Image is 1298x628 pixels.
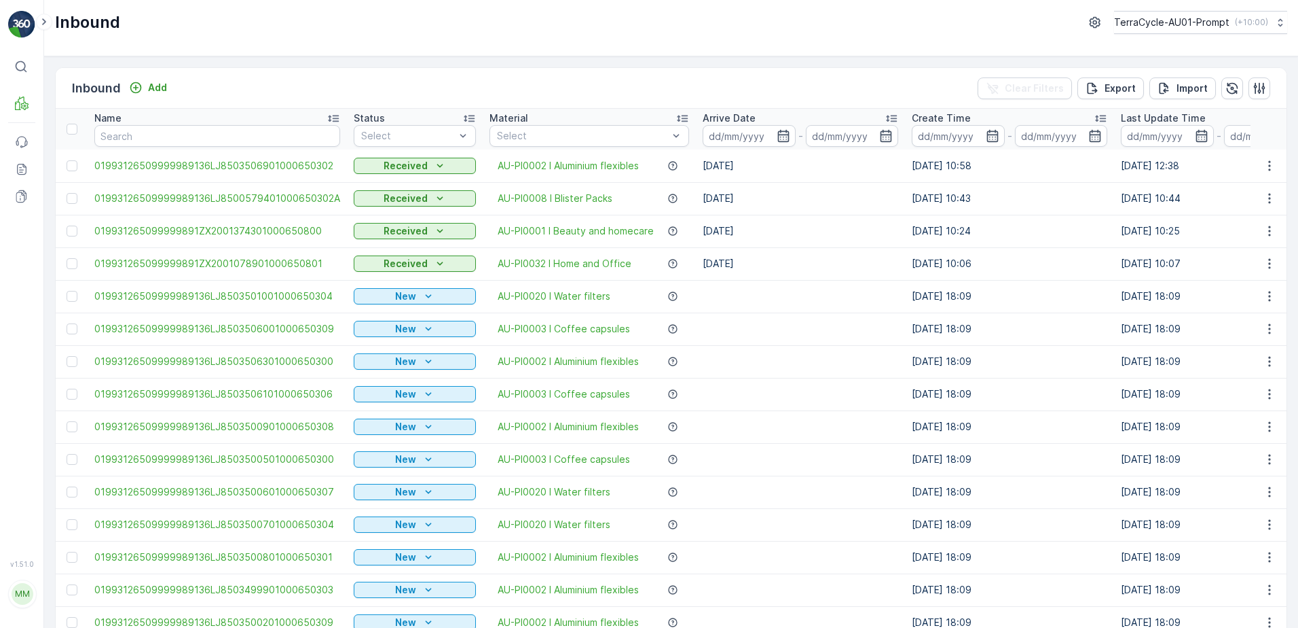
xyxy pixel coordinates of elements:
button: New [354,419,476,435]
a: AU-PI0002 I Aluminium flexibles [498,583,639,597]
p: New [395,583,416,597]
a: AU-PI0003 I Coffee capsules [498,453,630,466]
button: New [354,451,476,468]
td: [DATE] 18:09 [905,508,1114,541]
a: AU-PI0002 I Aluminium flexibles [498,420,639,434]
a: 01993126509999989136LJ8503500501000650300 [94,453,340,466]
td: [DATE] 10:43 [905,182,1114,215]
td: [DATE] 18:09 [905,443,1114,476]
p: Arrive Date [703,111,756,125]
a: 01993126509999989136LJ8500579401000650302A [94,192,340,205]
p: Inbound [55,12,120,33]
p: Received [384,192,428,205]
p: Status [354,111,385,125]
input: dd/mm/yyyy [912,125,1005,147]
p: Received [384,257,428,271]
td: [DATE] 18:09 [905,345,1114,378]
td: [DATE] [696,150,905,182]
button: Received [354,158,476,174]
div: Toggle Row Selected [67,193,77,204]
a: AU-PI0002 I Aluminium flexibles [498,355,639,368]
td: [DATE] 18:09 [905,378,1114,411]
a: 019931265099999891ZX2001374301000650800 [94,224,340,238]
p: Received [384,159,428,173]
p: Inbound [72,79,121,98]
a: 01993126509999989136LJ8503506001000650309 [94,322,340,336]
td: [DATE] 18:09 [905,574,1114,606]
a: 01993126509999989136LJ8503500901000650308 [94,420,340,434]
span: v 1.51.0 [8,560,35,568]
a: AU-PI0003 I Coffee capsules [498,322,630,336]
p: Clear Filters [1005,82,1064,95]
div: Toggle Row Selected [67,617,77,628]
span: 01993126509999989136LJ8503500601000650307 [94,485,340,499]
td: [DATE] [696,215,905,247]
button: New [354,484,476,500]
a: 019931265099999891ZX2001078901000650801 [94,257,340,271]
a: AU-PI0002 I Aluminium flexibles [498,551,639,564]
td: [DATE] 18:09 [905,541,1114,574]
div: Toggle Row Selected [67,585,77,595]
p: New [395,420,416,434]
div: Toggle Row Selected [67,324,77,334]
p: Import [1176,82,1208,95]
div: Toggle Row Selected [67,356,77,367]
a: 01993126509999989136LJ8503499901000650303 [94,583,340,597]
div: Toggle Row Selected [67,552,77,563]
button: New [354,353,476,370]
a: AU-PI0008 I Blister Packs [498,192,612,205]
td: [DATE] 10:58 [905,150,1114,182]
a: AU-PI0020 I Water filters [498,290,610,303]
p: New [395,551,416,564]
p: Create Time [912,111,971,125]
button: New [354,321,476,337]
a: AU-PI0002 I Aluminium flexibles [498,159,639,173]
span: AU-PI0001 I Beauty and homecare [498,224,654,238]
a: 01993126509999989136LJ8503500701000650304 [94,518,340,531]
button: Received [354,223,476,239]
p: New [395,355,416,368]
button: MM [8,571,35,617]
button: Add [124,80,172,96]
a: AU-PI0003 I Coffee capsules [498,387,630,401]
span: 01993126509999989136LJ8503501001000650304 [94,290,340,303]
a: 01993126509999989136LJ8503506901000650302 [94,159,340,173]
button: TerraCycle-AU01-Prompt(+10:00) [1114,11,1287,34]
td: [DATE] 18:09 [905,476,1114,508]
img: logo [8,11,35,38]
p: Name [94,111,122,125]
button: New [354,582,476,598]
div: Toggle Row Selected [67,454,77,465]
p: New [395,322,416,336]
p: - [1007,128,1012,144]
span: AU-PI0020 I Water filters [498,485,610,499]
td: [DATE] 10:24 [905,215,1114,247]
p: New [395,518,416,531]
input: dd/mm/yyyy [1015,125,1108,147]
p: TerraCycle-AU01-Prompt [1114,16,1229,29]
a: AU-PI0020 I Water filters [498,518,610,531]
button: New [354,288,476,304]
p: New [395,453,416,466]
a: 01993126509999989136LJ8503500801000650301 [94,551,340,564]
button: Clear Filters [978,77,1072,99]
input: dd/mm/yyyy [1121,125,1214,147]
div: Toggle Row Selected [67,519,77,530]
